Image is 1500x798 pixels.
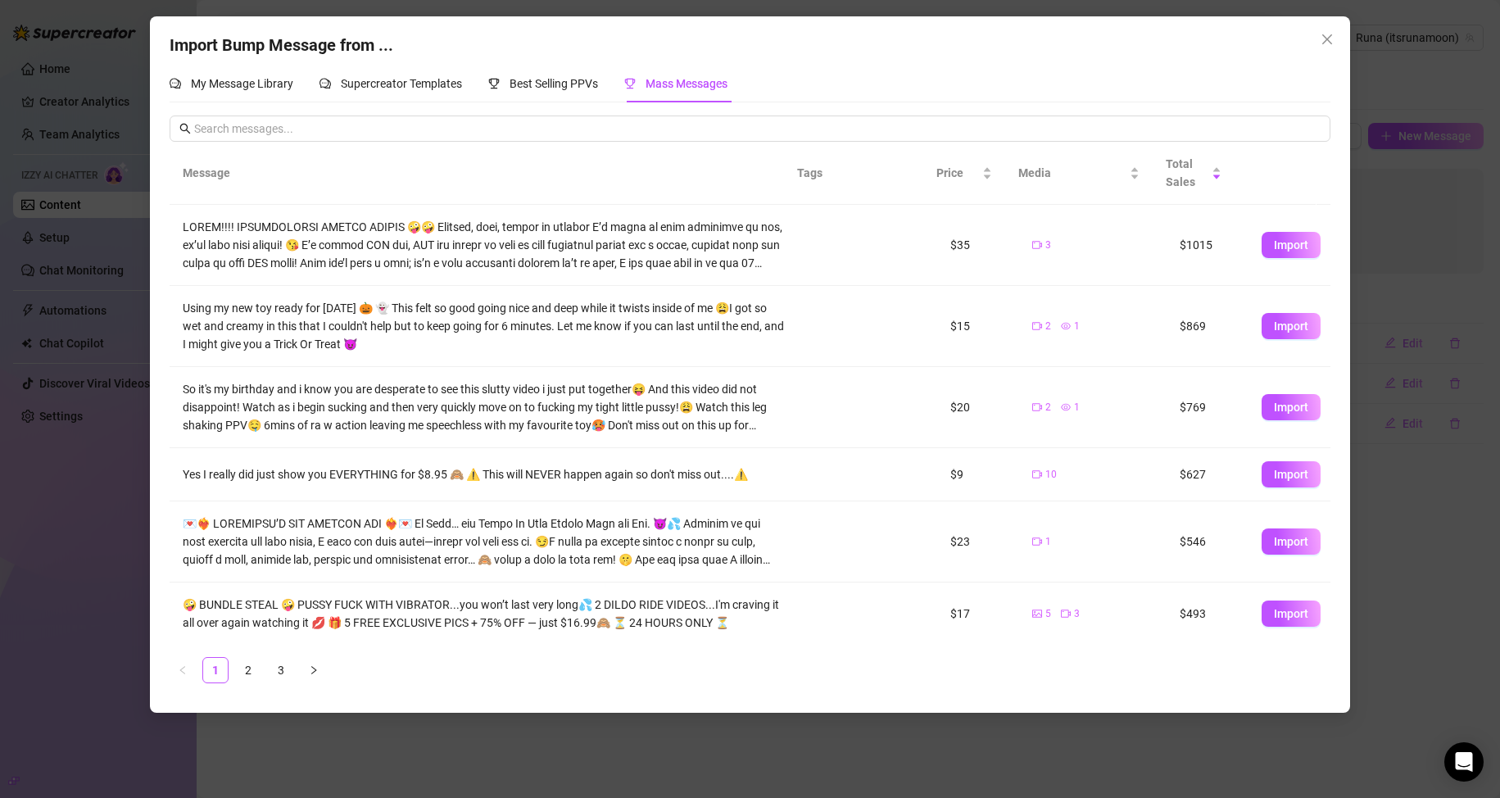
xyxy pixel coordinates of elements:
span: 1 [1045,534,1051,550]
div: So it's my birthday and i know you are desperate to see this slutty video i just put together😝 An... [183,380,785,434]
li: 1 [202,657,229,683]
td: $769 [1167,367,1248,448]
span: 1 [1074,400,1080,415]
li: Next Page [301,657,327,683]
span: Import [1274,320,1308,333]
span: Import [1274,401,1308,414]
span: Import Bump Message from ... [170,35,393,55]
span: Price [936,164,979,182]
span: left [178,665,188,675]
th: Price [923,142,1005,205]
div: Using my new toy ready for [DATE] 🎃 👻 This felt so good going nice and deep while it twists insid... [183,299,785,353]
div: 💌❤️‍🔥 LOREMIPSU’D SIT AMETCON ADI ❤️‍🔥💌 El Sedd… eiu Tempo In Utla Etdolo Magn ali Eni. 😈💦 Admini... [183,515,785,569]
input: Search messages... [194,120,1321,138]
span: 2 [1045,400,1051,415]
a: 3 [269,658,293,682]
span: video-camera [1061,609,1071,619]
div: Yes I really did just show you EVERYTHING for $8.95 🙈 ⚠️ This will NEVER happen again so don't mi... [183,465,785,483]
div: LOREM!!!! IPSUMDOLORSI AMETCO ADIPIS 🤪🤪 Elitsed, doei, tempor in utlabor E’d magna al enim admini... [183,218,785,272]
span: Close [1314,33,1340,46]
div: Open Intercom Messenger [1444,742,1484,782]
span: Supercreator Templates [341,77,462,90]
td: $15 [937,286,1019,367]
span: trophy [624,78,636,89]
span: Import [1274,238,1308,252]
td: $20 [937,367,1019,448]
td: $9 [937,448,1019,501]
span: video-camera [1032,321,1042,331]
span: eye [1061,402,1071,412]
span: video-camera [1032,402,1042,412]
th: Message [170,142,784,205]
span: Total Sales [1166,155,1208,191]
button: Close [1314,26,1340,52]
span: 2 [1045,319,1051,334]
button: Import [1262,232,1321,258]
span: Import [1274,468,1308,481]
span: Import [1274,607,1308,620]
button: Import [1262,313,1321,339]
th: Media [1005,142,1153,205]
span: eye [1061,321,1071,331]
button: Import [1262,394,1321,420]
td: $546 [1167,501,1248,583]
button: right [301,657,327,683]
span: search [179,123,191,134]
span: right [309,665,319,675]
span: video-camera [1032,240,1042,250]
span: 5 [1045,606,1051,622]
td: $35 [937,205,1019,286]
th: Tags [784,142,882,205]
td: $1015 [1167,205,1248,286]
span: close [1321,33,1334,46]
span: comment [319,78,331,89]
button: Import [1262,461,1321,487]
span: 1 [1074,319,1080,334]
button: left [170,657,196,683]
button: Import [1262,528,1321,555]
li: 2 [235,657,261,683]
a: 2 [236,658,261,682]
span: picture [1032,609,1042,619]
td: $493 [1167,583,1248,646]
td: $627 [1167,448,1248,501]
th: Total Sales [1153,142,1235,205]
button: Import [1262,601,1321,627]
a: 1 [203,658,228,682]
span: comment [170,78,181,89]
span: 10 [1045,467,1057,483]
td: $869 [1167,286,1248,367]
span: 3 [1074,606,1080,622]
span: trophy [488,78,500,89]
span: Best Selling PPVs [510,77,598,90]
td: $17 [937,583,1019,646]
div: 🤪 BUNDLE STEAL 🤪 PUSSY FUCK WITH VIBRATOR...you won’t last very long💦 2 DILDO RIDE VIDEOS...I'm c... [183,596,785,632]
span: Mass Messages [646,77,727,90]
span: video-camera [1032,537,1042,546]
td: $23 [937,501,1019,583]
li: 3 [268,657,294,683]
span: My Message Library [191,77,293,90]
span: Import [1274,535,1308,548]
li: Previous Page [170,657,196,683]
span: Media [1018,164,1126,182]
span: video-camera [1032,469,1042,479]
span: 3 [1045,238,1051,253]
